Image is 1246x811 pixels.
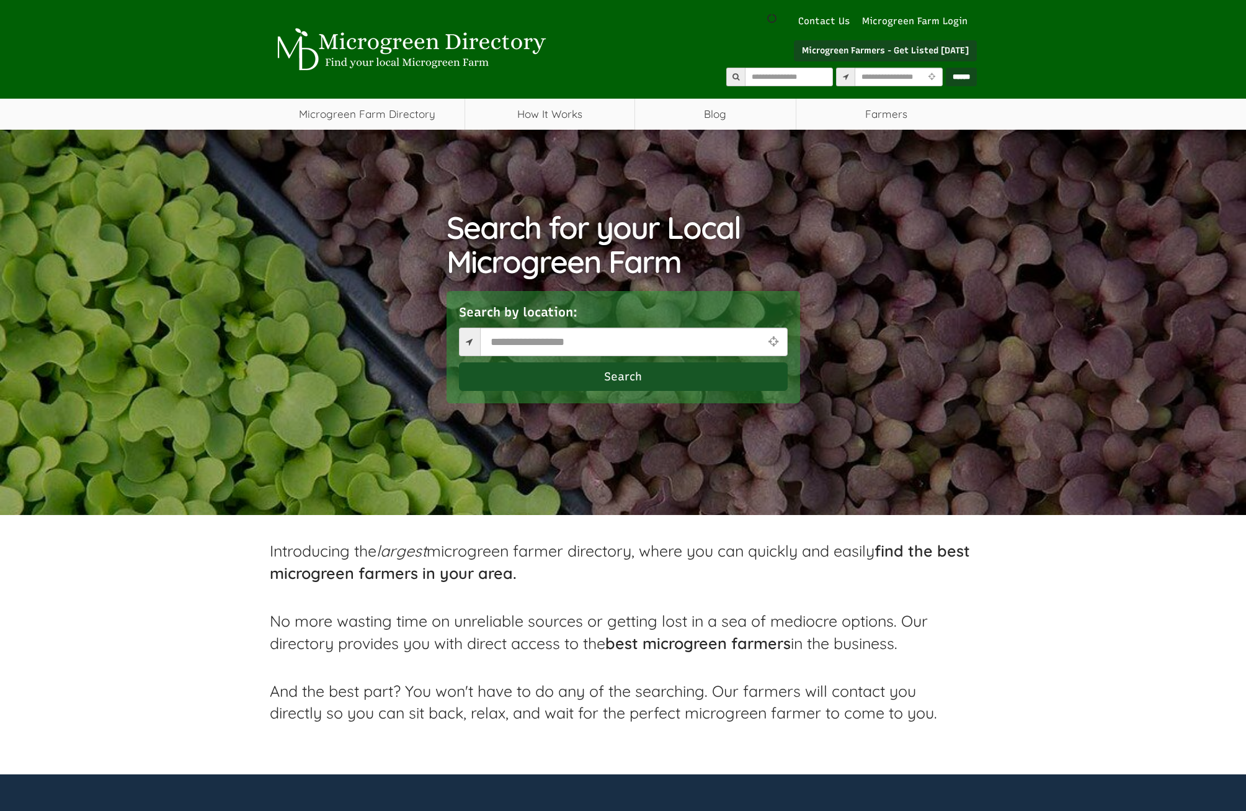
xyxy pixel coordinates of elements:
[447,210,800,279] h1: Search for your Local Microgreen Farm
[459,303,577,321] label: Search by location:
[792,15,856,28] a: Contact Us
[270,611,928,653] span: No more wasting time on unreliable sources or getting lost in a sea of mediocre options. Our dire...
[465,99,634,130] a: How It Works
[862,15,974,28] a: Microgreen Farm Login
[270,28,549,71] img: Microgreen Directory
[796,99,977,130] span: Farmers
[270,541,970,583] strong: find the best microgreen farmers in your area.
[635,99,796,130] a: Blog
[376,541,427,560] em: largest
[270,541,970,583] span: Introducing the microgreen farmer directory, where you can quickly and easily
[794,40,977,61] a: Microgreen Farmers - Get Listed [DATE]
[270,681,937,723] span: And the best part? You won't have to do any of the searching. Our farmers will contact you direct...
[605,634,791,653] strong: best microgreen farmers
[765,336,781,347] i: Use Current Location
[459,362,788,391] button: Search
[270,99,465,130] a: Microgreen Farm Directory
[925,73,938,81] i: Use Current Location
